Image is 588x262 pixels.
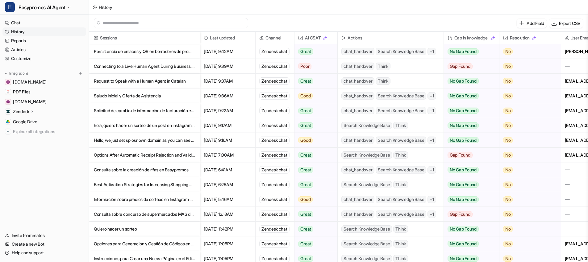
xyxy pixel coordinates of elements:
[13,119,37,125] span: Google Drive
[448,196,479,203] span: No Gap Found
[499,236,556,251] button: No
[527,20,544,27] p: Add Field
[294,133,334,148] button: Good
[94,103,195,118] p: Solicitud de cambio de información de facturación en suscripción
[298,182,313,188] span: Great
[446,32,497,44] div: Gap in knowledge
[444,236,494,251] button: No Gap Found
[376,137,426,144] span: Search Knowledge Base
[2,240,86,248] a: Create a new Bot
[503,226,513,232] span: No
[499,222,556,236] button: No
[294,162,334,177] button: Great
[298,196,313,203] span: Good
[9,71,28,76] p: Integrations
[294,59,334,74] button: Poor
[298,63,311,69] span: Poor
[294,103,334,118] button: Great
[202,118,253,133] span: [DATE] 9:17AM
[444,74,494,88] button: No Gap Found
[294,148,334,162] button: Great
[348,32,362,44] h2: Actions
[94,133,195,148] p: Hello, we just set up our own domain as you can see here:
[499,148,556,162] button: No
[503,167,513,173] span: No
[259,225,290,233] div: Zendesk chat
[298,137,313,143] span: Good
[94,162,195,177] p: Consulta sobre la creación de rifas en Easypromos
[259,77,290,85] div: Zendesk chat
[427,48,436,55] span: + 1
[499,118,556,133] button: No
[13,89,30,95] span: PDF Files
[499,177,556,192] button: No
[376,211,426,218] span: Search Knowledge Base
[341,107,374,114] span: chat_handover
[298,226,313,232] span: Great
[94,177,195,192] p: Best Activation Strategies for Increasing Shopping Centre Engagement
[2,54,86,63] a: Customize
[202,32,253,44] span: Last updated
[376,63,390,70] span: Think
[94,148,195,162] p: Options After Automatic Receipt Rejection and Validation Guidelines
[298,167,313,173] span: Great
[259,211,290,218] div: Zendesk chat
[503,93,513,99] span: No
[19,3,65,12] span: Easypromos AI Agent
[376,92,426,100] span: Search Knowledge Base
[2,27,86,36] a: History
[448,78,479,84] span: No Gap Found
[202,207,253,222] span: [DATE] 12:18AM
[94,222,195,236] p: Quiero hacer un sorteo
[94,236,195,251] p: Opciones para Generación y Gestión de Códigos en Easypromos
[503,256,513,262] span: No
[503,196,513,203] span: No
[341,196,374,203] span: chat_handover
[341,181,392,188] span: Search Knowledge Base
[427,196,436,203] span: + 1
[499,162,556,177] button: No
[202,103,253,118] span: [DATE] 9:22AM
[94,207,195,222] p: Consulta sobre concurso de supermercados MAS de Thermomix
[393,151,408,159] span: Think
[448,211,473,217] span: Gap Found
[259,92,290,100] div: Zendesk chat
[2,78,86,86] a: easypromos-apiref.redoc.ly[DOMAIN_NAME]
[503,108,513,114] span: No
[448,167,479,173] span: No Gap Found
[202,177,253,192] span: [DATE] 6:25AM
[517,19,546,28] button: Add Field
[448,48,479,55] span: No Gap Found
[448,241,479,247] span: No Gap Found
[444,162,494,177] button: No Gap Found
[341,151,392,159] span: Search Knowledge Base
[393,240,408,248] span: Think
[427,211,436,218] span: + 1
[94,88,195,103] p: Saludo Inicial y Oferta de Asistencia
[503,241,513,247] span: No
[341,48,374,55] span: chat_handover
[5,129,11,135] img: explore all integrations
[444,192,494,207] button: No Gap Found
[427,166,436,174] span: + 1
[503,152,513,158] span: No
[448,108,479,114] span: No Gap Found
[444,222,494,236] button: No Gap Found
[94,59,195,74] p: Connecting to a Live Human Agent During Business Hours
[202,148,253,162] span: [DATE] 7:00AM
[94,74,195,88] p: Request to Speak with a Human Agent in Catalan
[448,256,479,262] span: No Gap Found
[91,32,197,44] span: Sessions
[2,88,86,96] a: PDF FilesPDF Files
[393,181,408,188] span: Think
[258,32,292,44] span: Channel
[99,4,112,10] div: History
[444,207,494,222] button: Gap Found
[298,48,313,55] span: Great
[376,166,426,174] span: Search Knowledge Base
[503,48,513,55] span: No
[2,97,86,106] a: www.easypromosapp.com[DOMAIN_NAME]
[499,133,556,148] button: No
[2,248,86,257] a: Help and support
[298,78,313,84] span: Great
